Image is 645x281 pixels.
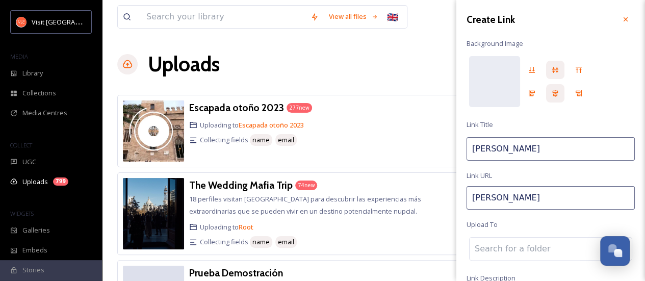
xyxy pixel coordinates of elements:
img: -TWMT%2520Foto%2520Kiwo%2520Estudio%2520%282%29.jpg [123,178,184,249]
img: tomcomvideo%2540gmail.com-REEL%2520VALENCIA%2520COMPLETO.jpg [123,100,184,162]
span: Uploads [22,177,48,187]
span: Collections [22,88,56,98]
span: Media Centres [22,108,67,118]
input: Search for a folder [470,238,582,260]
a: View all files [324,7,383,27]
h3: Prueba Demostración [189,267,283,279]
a: Root [239,222,253,232]
span: Stories [22,265,44,275]
img: download.png [16,17,27,27]
span: email [278,135,294,145]
span: Collecting fields [200,237,248,247]
span: Uploading to [200,222,253,232]
input: My Link [467,137,635,161]
span: Link URL [467,171,492,181]
a: Uploads [148,49,220,80]
span: Link Title [467,120,493,130]
a: The Wedding Mafia Trip [189,178,293,193]
input: mylink [467,186,635,210]
span: name [252,135,270,145]
span: Library [22,68,43,78]
div: 74 new [295,181,317,190]
span: Collecting fields [200,135,248,145]
span: MEDIA [10,53,28,60]
span: Embeds [22,245,47,255]
span: COLLECT [10,141,32,149]
a: Escapada otoño 2023 [239,120,304,130]
div: 277 new [287,103,312,113]
span: 18 perfiles visitan [GEOGRAPHIC_DATA] para descubrir las experiencias más extraordinarias que se ... [189,194,421,216]
span: email [278,237,294,247]
div: 🇬🇧 [383,8,402,26]
a: Escapada otoño 2023 [189,100,284,115]
input: Search your library [141,6,305,28]
h3: Create Link [467,12,515,27]
h3: The Wedding Mafia Trip [189,179,293,191]
span: Uploading to [200,120,304,130]
span: UGC [22,157,36,167]
span: Galleries [22,225,50,235]
span: Visit [GEOGRAPHIC_DATA] [32,17,111,27]
span: WIDGETS [10,210,34,217]
h3: Escapada otoño 2023 [189,101,284,114]
div: 799 [53,177,68,186]
span: Upload To [467,220,498,229]
span: Background Image [467,39,523,48]
span: name [252,237,270,247]
button: Open Chat [600,236,630,266]
a: Prueba Demostración [189,266,283,280]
